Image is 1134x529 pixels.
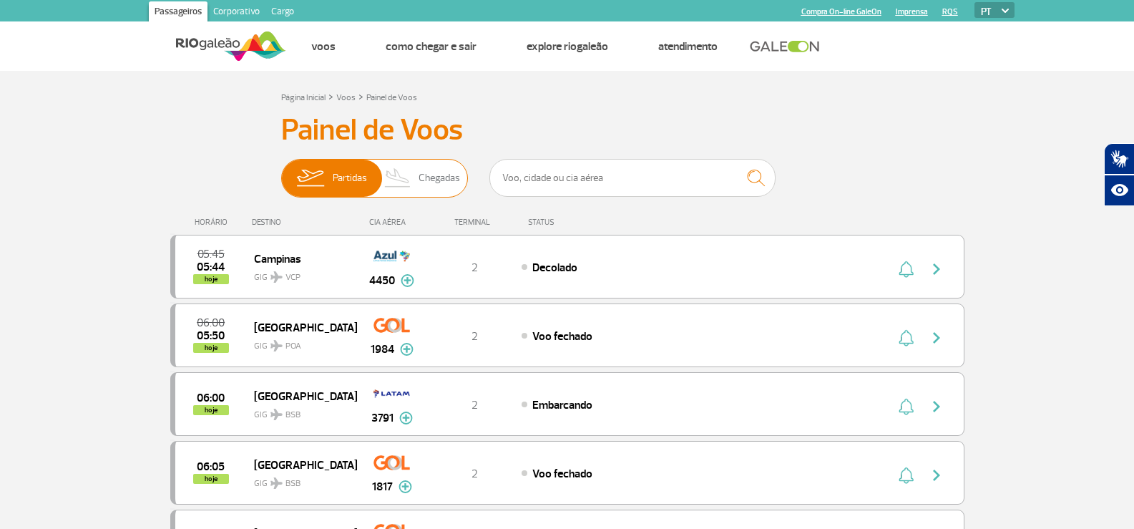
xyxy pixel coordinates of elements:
a: Atendimento [658,39,718,54]
span: 2025-08-26 06:05:00 [197,462,225,472]
span: BSB [285,409,300,422]
img: destiny_airplane.svg [270,340,283,351]
img: slider-desembarque [377,160,419,197]
img: destiny_airplane.svg [270,409,283,420]
span: [GEOGRAPHIC_DATA] [254,387,346,405]
span: 2 [471,467,478,481]
img: mais-info-painel-voo.svg [401,274,414,287]
span: Campinas [254,249,346,268]
a: Voos [336,92,356,103]
span: GIG [254,401,346,422]
span: 2025-08-26 05:45:00 [197,249,225,259]
span: [GEOGRAPHIC_DATA] [254,318,346,336]
span: hoje [193,474,229,484]
img: seta-direita-painel-voo.svg [928,329,945,346]
a: > [358,88,363,105]
span: hoje [193,405,229,415]
a: Voos [311,39,336,54]
img: seta-direita-painel-voo.svg [928,261,945,278]
span: Chegadas [419,160,460,197]
a: Imprensa [896,7,928,16]
img: seta-direita-painel-voo.svg [928,467,945,484]
img: sino-painel-voo.svg [899,261,914,278]
img: mais-info-painel-voo.svg [399,480,412,493]
span: VCP [285,271,300,284]
a: Corporativo [207,1,265,24]
div: CIA AÉREA [356,218,428,227]
a: > [328,88,333,105]
span: BSB [285,477,300,490]
span: 2025-08-26 05:50:15 [197,331,225,341]
span: 1984 [371,341,394,358]
span: 1817 [372,478,393,495]
button: Abrir tradutor de língua de sinais. [1104,143,1134,175]
span: Decolado [532,261,577,275]
div: HORÁRIO [175,218,253,227]
span: hoje [193,274,229,284]
input: Voo, cidade ou cia aérea [489,159,776,197]
img: sino-painel-voo.svg [899,398,914,415]
img: seta-direita-painel-voo.svg [928,398,945,415]
span: 2025-08-26 05:44:00 [197,262,225,272]
button: Abrir recursos assistivos. [1104,175,1134,206]
span: Voo fechado [532,329,592,344]
span: 3791 [371,409,394,427]
span: 2025-08-26 06:00:00 [197,393,225,403]
img: mais-info-painel-voo.svg [400,343,414,356]
div: DESTINO [252,218,356,227]
a: Painel de Voos [366,92,417,103]
span: hoje [193,343,229,353]
img: mais-info-painel-voo.svg [399,412,413,424]
img: sino-painel-voo.svg [899,329,914,346]
a: Passageiros [149,1,207,24]
a: Compra On-line GaleOn [801,7,881,16]
a: Como chegar e sair [386,39,476,54]
span: 2025-08-26 06:00:00 [197,318,225,328]
a: Cargo [265,1,300,24]
a: RQS [942,7,958,16]
span: GIG [254,470,346,490]
span: [GEOGRAPHIC_DATA] [254,455,346,474]
span: 4450 [369,272,395,289]
img: sino-painel-voo.svg [899,467,914,484]
img: slider-embarque [288,160,333,197]
span: 2 [471,398,478,412]
a: Página Inicial [281,92,326,103]
span: Partidas [333,160,367,197]
span: GIG [254,332,346,353]
div: STATUS [521,218,637,227]
span: 2 [471,329,478,344]
span: 2 [471,261,478,275]
h3: Painel de Voos [281,112,854,148]
span: Voo fechado [532,467,592,481]
span: POA [285,340,301,353]
img: destiny_airplane.svg [270,477,283,489]
img: destiny_airplane.svg [270,271,283,283]
span: Embarcando [532,398,592,412]
a: Explore RIOgaleão [527,39,608,54]
div: TERMINAL [428,218,521,227]
span: GIG [254,263,346,284]
div: Plugin de acessibilidade da Hand Talk. [1104,143,1134,206]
